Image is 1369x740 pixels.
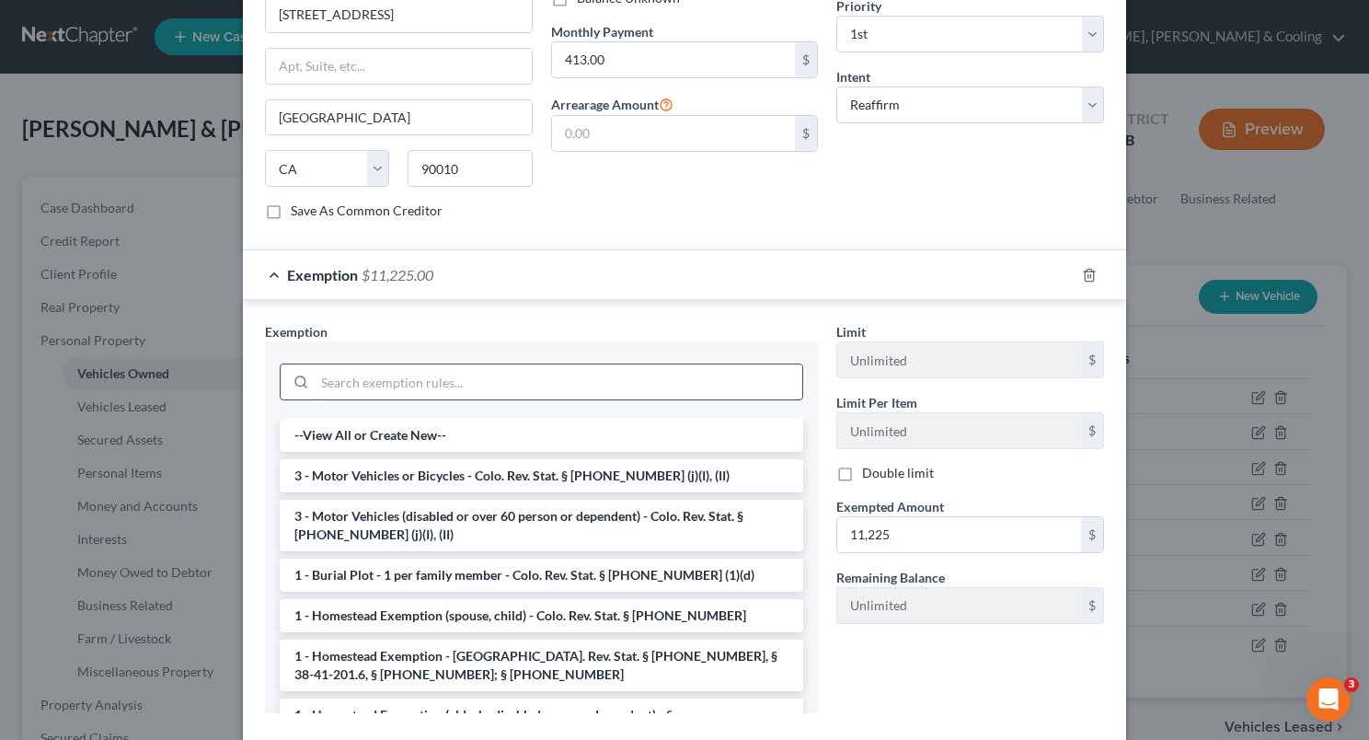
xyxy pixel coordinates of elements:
[291,202,443,220] label: Save As Common Creditor
[836,67,870,87] label: Intent
[266,100,532,135] input: Enter city...
[836,324,866,340] span: Limit
[837,342,1081,377] input: --
[836,568,945,587] label: Remaining Balance
[862,464,934,482] label: Double limit
[837,588,1081,623] input: --
[551,93,673,115] label: Arrearage Amount
[1306,677,1351,722] iframe: Intercom live chat
[795,42,817,77] div: $
[265,324,328,340] span: Exemption
[280,459,803,492] li: 3 - Motor Vehicles or Bicycles - Colo. Rev. Stat. § [PHONE_NUMBER] (j)(I), (II)
[1081,517,1103,552] div: $
[1081,588,1103,623] div: $
[836,499,944,515] span: Exempted Amount
[552,42,796,77] input: 0.00
[1081,342,1103,377] div: $
[795,116,817,151] div: $
[836,393,917,412] label: Limit Per Item
[280,599,803,632] li: 1 - Homestead Exemption (spouse, child) - Colo. Rev. Stat. § [PHONE_NUMBER]
[1081,413,1103,448] div: $
[837,517,1081,552] input: 0.00
[280,419,803,452] li: --View All or Create New--
[280,559,803,592] li: 1 - Burial Plot - 1 per family member - Colo. Rev. Stat. § [PHONE_NUMBER] (1)(d)
[362,266,433,283] span: $11,225.00
[551,22,653,41] label: Monthly Payment
[280,640,803,691] li: 1 - Homestead Exemption - [GEOGRAPHIC_DATA]. Rev. Stat. § [PHONE_NUMBER], § 38-41-201.6, § [PHONE...
[1344,677,1359,692] span: 3
[287,266,358,283] span: Exemption
[280,500,803,551] li: 3 - Motor Vehicles (disabled or over 60 person or dependent) - Colo. Rev. Stat. § [PHONE_NUMBER] ...
[408,150,532,187] input: Enter zip...
[266,49,532,84] input: Apt, Suite, etc...
[552,116,796,151] input: 0.00
[315,364,802,399] input: Search exemption rules...
[837,413,1081,448] input: --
